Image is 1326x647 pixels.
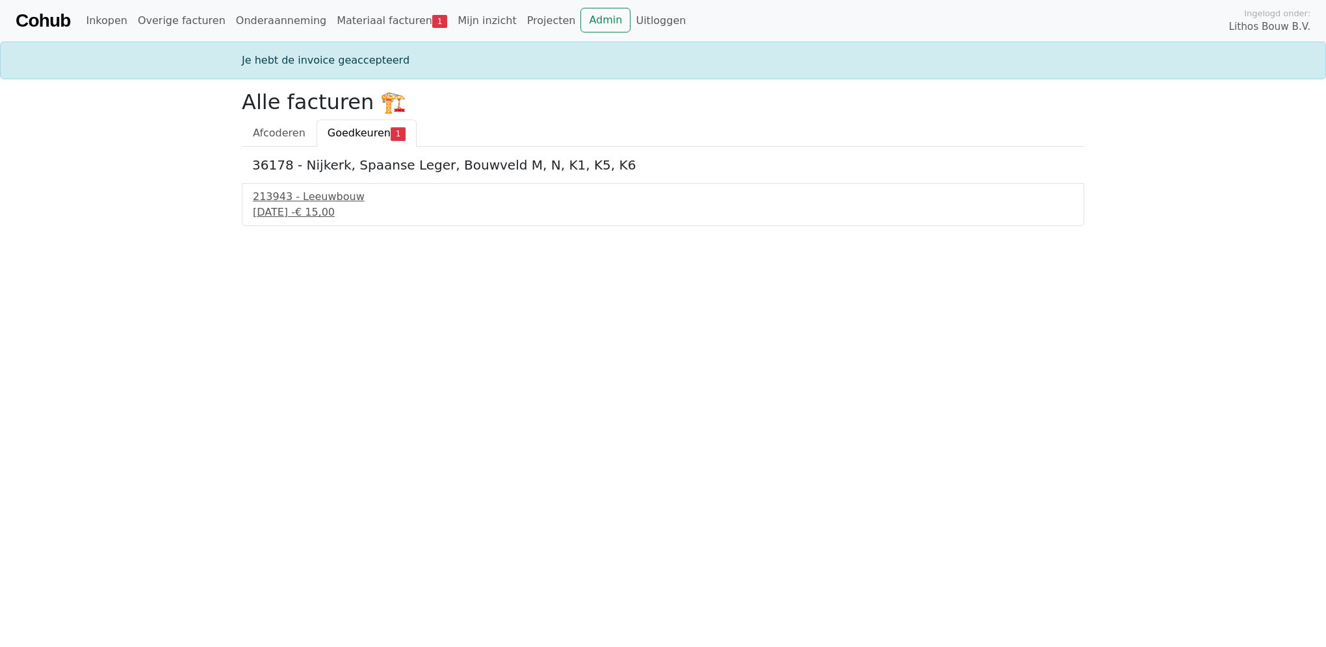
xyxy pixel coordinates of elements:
a: Cohub [16,5,70,36]
span: 1 [391,127,406,140]
span: Afcoderen [253,127,305,139]
a: Afcoderen [242,120,317,147]
a: Mijn inzicht [452,8,522,34]
a: Uitloggen [630,8,691,34]
h5: 36178 - Nijkerk, Spaanse Leger, Bouwveld M, N, K1, K5, K6 [252,157,1074,173]
div: 213943 - Leeuwbouw [253,189,1073,205]
span: € 15,00 [295,206,335,218]
h2: Alle facturen 🏗️ [242,90,1084,114]
a: 213943 - Leeuwbouw[DATE] -€ 15,00 [253,189,1073,220]
div: Je hebt de invoice geaccepteerd [234,53,1092,68]
span: Goedkeuren [328,127,391,139]
span: Lithos Bouw B.V. [1229,19,1310,34]
a: Inkopen [81,8,132,34]
div: [DATE] - [253,205,1073,220]
a: Goedkeuren1 [317,120,417,147]
a: Projecten [522,8,581,34]
a: Materiaal facturen1 [331,8,452,34]
span: Ingelogd onder: [1244,7,1310,19]
a: Overige facturen [133,8,231,34]
a: Onderaanneming [231,8,331,34]
span: 1 [432,15,447,28]
a: Admin [580,8,630,32]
